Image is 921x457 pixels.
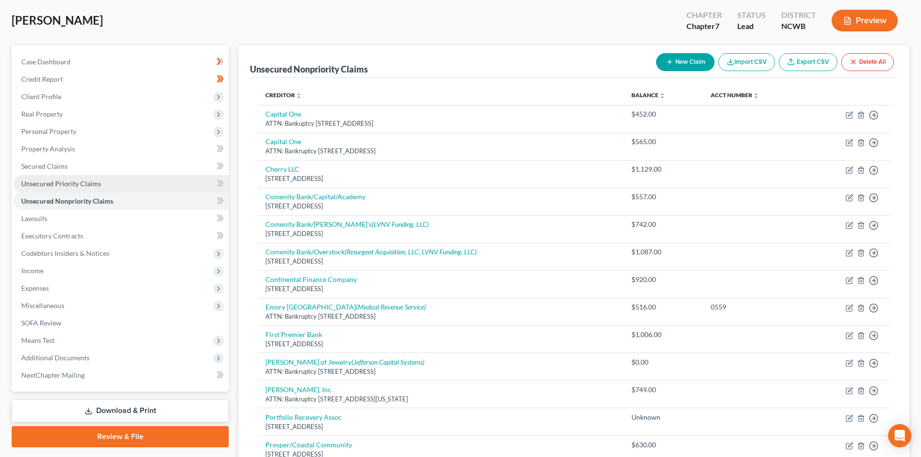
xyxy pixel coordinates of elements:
[265,339,615,349] div: [STREET_ADDRESS]
[21,319,61,327] span: SOFA Review
[21,58,71,66] span: Case Dashboard
[12,426,229,447] a: Review & File
[265,422,615,431] div: [STREET_ADDRESS]
[265,358,424,366] a: [PERSON_NAME] of Jewelry(Jefferson Capital Systems)
[21,284,49,292] span: Expenses
[265,165,299,173] a: Cherry LLC
[356,303,426,311] i: (Medical Revenue Service)
[296,93,302,99] i: unfold_more
[687,21,722,32] div: Chapter
[687,10,722,21] div: Chapter
[715,21,719,30] span: 7
[631,330,695,339] div: $1,006.00
[14,53,229,71] a: Case Dashboard
[21,75,63,83] span: Credit Report
[631,220,695,229] div: $742.00
[265,119,615,128] div: ATTN: Bankuptcy [STREET_ADDRESS]
[656,53,715,71] button: New Claim
[631,164,695,174] div: $1,129.00
[631,91,665,99] a: Balance unfold_more
[351,358,424,366] i: (Jefferson Capital Systems)
[265,192,365,201] a: Comenity Bank/Capital/Academy
[631,440,695,450] div: $630.00
[265,284,615,294] div: [STREET_ADDRESS]
[12,13,103,27] span: [PERSON_NAME]
[631,109,695,119] div: $452.00
[737,21,766,32] div: Lead
[631,247,695,257] div: $1,087.00
[265,174,615,183] div: [STREET_ADDRESS]
[265,91,302,99] a: Creditor unfold_more
[21,110,63,118] span: Real Property
[737,10,766,21] div: Status
[265,312,615,321] div: ATTN: Bankruptcy [STREET_ADDRESS]
[781,21,816,32] div: NCWB
[21,145,75,153] span: Property Analysis
[631,275,695,284] div: $920.00
[265,137,301,146] a: Capital One
[718,53,775,71] button: Import CSV
[265,110,301,118] a: Capital One
[265,220,429,228] a: Comenity Bank/[PERSON_NAME]'s(LVNV Funding, LLC)
[14,158,229,175] a: Secured Claims
[265,441,352,449] a: Prosper/Coastal Community
[21,371,85,379] span: NextChapter Mailing
[21,197,113,205] span: Unsecured Nonpriority Claims
[779,53,837,71] a: Export CSV
[14,227,229,245] a: Executory Contracts
[265,229,615,238] div: [STREET_ADDRESS]
[345,248,477,256] i: (Resurgent Acquisition, LLC, LVNV Funding, LLC)
[265,303,426,311] a: Emory [GEOGRAPHIC_DATA](Medical Revenue Service)
[832,10,898,31] button: Preview
[21,162,68,170] span: Secured Claims
[21,179,101,188] span: Unsecured Priority Claims
[265,257,615,266] div: [STREET_ADDRESS]
[21,214,47,222] span: Lawsuits
[631,302,695,312] div: $516.00
[21,266,44,275] span: Income
[21,354,89,362] span: Additional Documents
[265,202,615,211] div: [STREET_ADDRESS]
[265,367,615,376] div: ATTN: Bankruptcy [STREET_ADDRESS]
[14,314,229,332] a: SOFA Review
[265,330,322,339] a: First Premier Bank
[631,137,695,147] div: $565.00
[372,220,429,228] i: (LVNV Funding, LLC)
[14,140,229,158] a: Property Analysis
[631,413,695,422] div: Unknown
[14,192,229,210] a: Unsecured Nonpriority Claims
[21,249,109,257] span: Codebtors Insiders & Notices
[250,63,368,75] div: Unsecured Nonpriority Claims
[12,399,229,422] a: Download & Print
[265,395,615,404] div: ATTN: Bankruptcy [STREET_ADDRESS][US_STATE]
[21,301,64,310] span: Miscellaneous
[21,336,55,344] span: Means Test
[781,10,816,21] div: District
[14,175,229,192] a: Unsecured Priority Claims
[21,232,83,240] span: Executory Contracts
[631,357,695,367] div: $0.00
[711,302,798,312] div: 0559
[841,53,894,71] button: Delete All
[265,413,342,421] a: Portfolio Recovery Assoc
[14,71,229,88] a: Credit Report
[711,91,759,99] a: Acct Number unfold_more
[753,93,759,99] i: unfold_more
[21,127,76,135] span: Personal Property
[21,92,61,101] span: Client Profile
[265,147,615,156] div: ATTN: Bankruptcy [STREET_ADDRESS]
[659,93,665,99] i: unfold_more
[631,385,695,395] div: $749.00
[265,275,357,283] a: Continental Finance Company
[631,192,695,202] div: $557.00
[14,367,229,384] a: NextChapter Mailing
[265,248,477,256] a: Comenity Bank/Overstock(Resurgent Acquisition, LLC, LVNV Funding, LLC)
[888,424,911,447] div: Open Intercom Messenger
[14,210,229,227] a: Lawsuits
[265,385,333,394] a: [PERSON_NAME], Inc.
